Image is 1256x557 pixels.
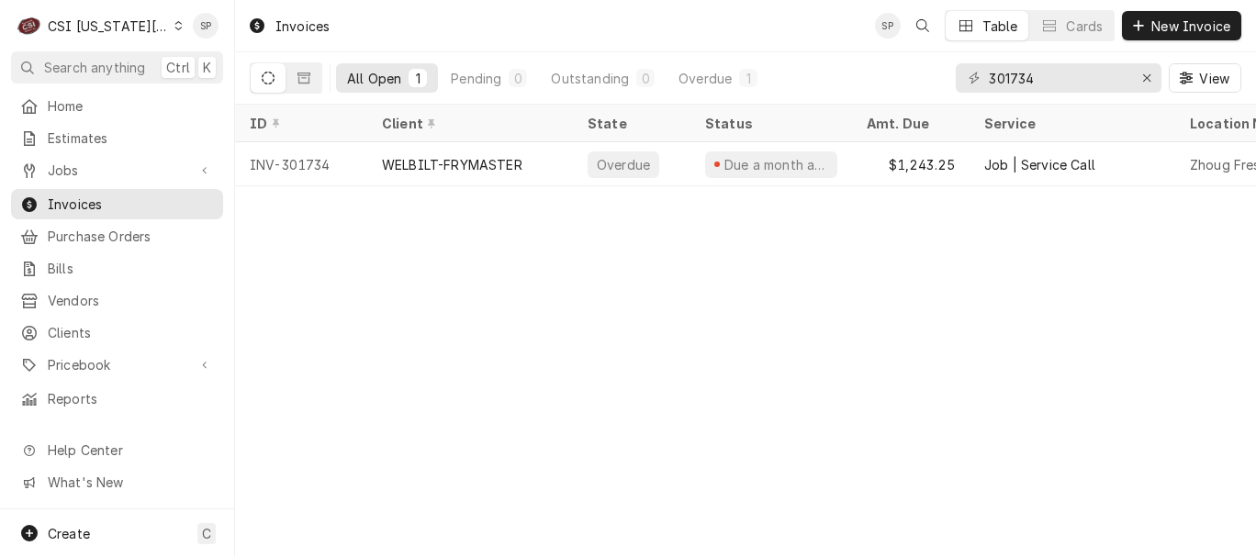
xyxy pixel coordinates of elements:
[11,435,223,465] a: Go to Help Center
[11,467,223,497] a: Go to What's New
[705,114,834,133] div: Status
[867,114,951,133] div: Amt. Due
[17,13,42,39] div: CSI Kansas City.'s Avatar
[588,114,676,133] div: State
[412,69,423,88] div: 1
[678,69,732,88] div: Overdue
[1132,63,1161,93] button: Erase input
[48,389,214,408] span: Reports
[11,285,223,316] a: Vendors
[193,13,219,39] div: Shelley Politte's Avatar
[48,440,212,460] span: Help Center
[1148,17,1234,36] span: New Invoice
[17,13,42,39] div: C
[235,142,367,186] div: INV-301734
[48,355,186,374] span: Pricebook
[44,58,145,77] span: Search anything
[48,161,186,180] span: Jobs
[48,259,214,278] span: Bills
[250,114,349,133] div: ID
[382,114,555,133] div: Client
[11,189,223,219] a: Invoices
[48,128,214,148] span: Estimates
[11,317,223,348] a: Clients
[1169,63,1241,93] button: View
[989,63,1127,93] input: Keyword search
[48,227,214,246] span: Purchase Orders
[382,155,522,174] div: WELBILT-FRYMASTER
[48,195,214,214] span: Invoices
[48,473,212,492] span: What's New
[11,253,223,284] a: Bills
[347,69,401,88] div: All Open
[1122,11,1241,40] button: New Invoice
[48,96,214,116] span: Home
[193,13,219,39] div: SP
[48,526,90,541] span: Create
[908,11,937,40] button: Open search
[451,69,501,88] div: Pending
[203,58,211,77] span: K
[202,524,211,543] span: C
[723,155,830,174] div: Due a month ago
[11,350,223,380] a: Go to Pricebook
[640,69,651,88] div: 0
[11,91,223,121] a: Home
[852,142,970,186] div: $1,243.25
[48,323,214,342] span: Clients
[48,17,169,36] div: CSI [US_STATE][GEOGRAPHIC_DATA].
[512,69,523,88] div: 0
[11,51,223,84] button: Search anythingCtrlK
[48,291,214,310] span: Vendors
[551,69,629,88] div: Outstanding
[875,13,901,39] div: SP
[984,155,1095,174] div: Job | Service Call
[1066,17,1103,36] div: Cards
[875,13,901,39] div: Shelley Politte's Avatar
[11,123,223,153] a: Estimates
[11,155,223,185] a: Go to Jobs
[982,17,1018,36] div: Table
[595,155,652,174] div: Overdue
[1195,69,1233,88] span: View
[166,58,190,77] span: Ctrl
[11,221,223,251] a: Purchase Orders
[11,384,223,414] a: Reports
[984,114,1157,133] div: Service
[743,69,754,88] div: 1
